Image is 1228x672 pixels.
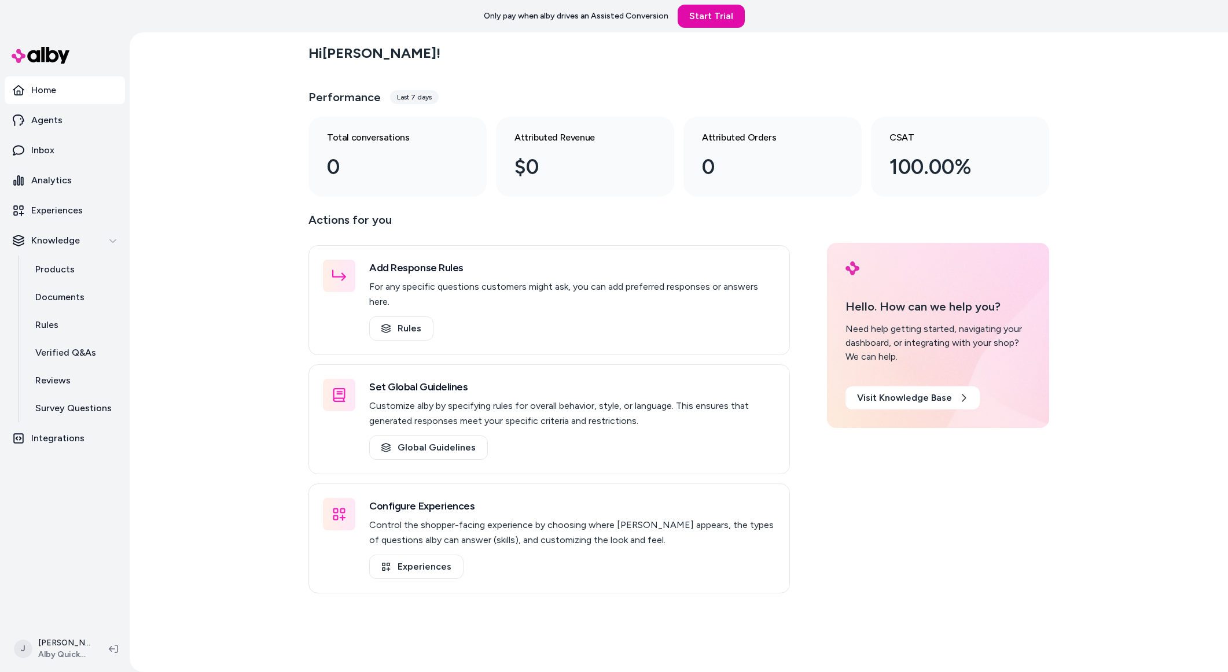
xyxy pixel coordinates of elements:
[369,398,775,429] p: Customize alby by specifying rules for overall behavior, style, or language. This ensures that ge...
[35,263,75,276] p: Products
[390,90,439,104] div: Last 7 days
[35,346,96,360] p: Verified Q&As
[38,649,90,660] span: Alby QuickStart Store
[24,339,125,367] a: Verified Q&As
[369,555,464,579] a: Experiences
[5,136,125,164] a: Inbox
[31,204,83,217] p: Experiences
[308,45,440,62] h2: Hi [PERSON_NAME] !
[327,152,450,183] div: 0
[702,131,825,145] h3: Attributed Orders
[683,117,862,197] a: Attributed Orders 0
[31,113,62,127] p: Agents
[24,311,125,339] a: Rules
[308,211,790,238] p: Actions for you
[845,261,859,275] img: alby Logo
[35,401,112,415] p: Survey Questions
[35,290,84,304] p: Documents
[845,298,1031,315] p: Hello. How can we help you?
[24,394,125,422] a: Survey Questions
[845,386,980,409] a: Visit Knowledge Base
[369,379,775,395] h3: Set Global Guidelines
[369,498,775,514] h3: Configure Experiences
[514,131,637,145] h3: Attributed Revenue
[496,117,674,197] a: Attributed Revenue $0
[5,197,125,224] a: Experiences
[369,279,775,309] p: For any specific questions customers might ask, you can add preferred responses or answers here.
[14,640,32,658] span: J
[514,152,637,183] div: $0
[889,131,1012,145] h3: CSAT
[308,89,381,105] h3: Performance
[24,256,125,283] a: Products
[5,106,125,134] a: Agents
[702,152,825,183] div: 0
[24,283,125,311] a: Documents
[5,424,125,452] a: Integrations
[327,131,450,145] h3: Total conversations
[7,630,100,667] button: J[PERSON_NAME]Alby QuickStart Store
[845,322,1031,364] div: Need help getting started, navigating your dashboard, or integrating with your shop? We can help.
[31,431,84,445] p: Integrations
[31,83,56,97] p: Home
[5,227,125,254] button: Knowledge
[31,234,80,248] p: Knowledge
[12,47,69,64] img: alby Logo
[369,435,488,460] a: Global Guidelines
[889,152,1012,183] div: 100.00%
[38,637,90,649] p: [PERSON_NAME]
[308,117,487,197] a: Total conversations 0
[871,117,1049,197] a: CSAT 100.00%
[484,10,668,22] p: Only pay when alby drives an Assisted Conversion
[31,143,54,157] p: Inbox
[369,316,433,341] a: Rules
[31,173,72,187] p: Analytics
[5,76,125,104] a: Home
[35,318,58,332] p: Rules
[24,367,125,394] a: Reviews
[35,374,71,387] p: Reviews
[369,260,775,276] h3: Add Response Rules
[369,518,775,548] p: Control the shopper-facing experience by choosing where [PERSON_NAME] appears, the types of quest...
[5,167,125,194] a: Analytics
[678,5,745,28] a: Start Trial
